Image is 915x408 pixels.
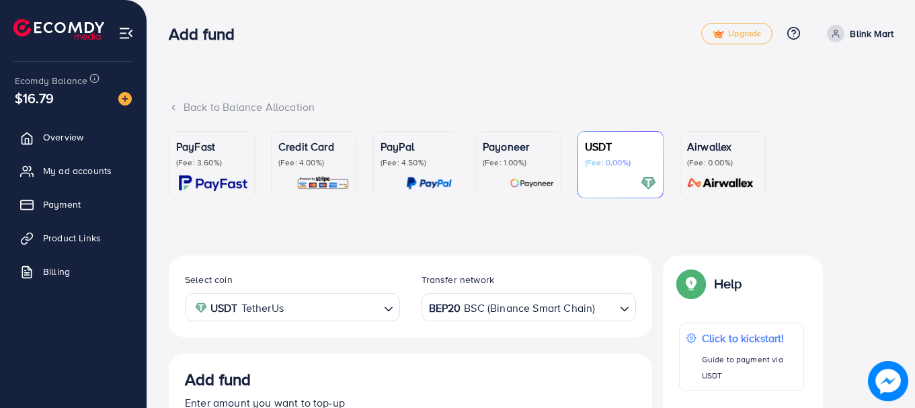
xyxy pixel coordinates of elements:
[687,138,758,155] p: Airwallex
[406,175,452,191] img: card
[585,157,656,168] p: (Fee: 0.00%)
[10,225,136,251] a: Product Links
[118,92,132,106] img: image
[179,175,247,191] img: card
[850,26,893,42] p: Blink Mart
[195,302,207,314] img: coin
[176,138,247,155] p: PayFast
[43,164,112,177] span: My ad accounts
[13,19,104,40] img: logo
[185,370,251,389] h3: Add fund
[483,138,554,155] p: Payoneer
[702,330,797,346] p: Click to kickstart!
[868,361,908,401] img: image
[10,124,136,151] a: Overview
[210,298,238,318] strong: USDT
[596,297,614,318] input: Search for option
[43,231,101,245] span: Product Links
[510,175,554,191] img: card
[43,198,81,211] span: Payment
[714,276,742,292] p: Help
[464,298,595,318] span: BSC (Binance Smart Chain)
[683,175,758,191] img: card
[296,175,350,191] img: card
[701,23,772,44] a: tickUpgrade
[483,157,554,168] p: (Fee: 1.00%)
[822,25,893,42] a: Blink Mart
[43,130,83,144] span: Overview
[422,293,637,321] div: Search for option
[585,138,656,155] p: USDT
[43,265,70,278] span: Billing
[429,298,461,318] strong: BEP20
[185,273,233,286] label: Select coin
[10,191,136,218] a: Payment
[288,297,379,318] input: Search for option
[422,273,495,286] label: Transfer network
[381,138,452,155] p: PayPal
[15,88,54,108] span: $16.79
[687,157,758,168] p: (Fee: 0.00%)
[278,157,350,168] p: (Fee: 4.00%)
[15,74,87,87] span: Ecomdy Balance
[702,352,797,384] p: Guide to payment via USDT
[10,258,136,285] a: Billing
[679,272,703,296] img: Popup guide
[10,157,136,184] a: My ad accounts
[713,29,761,39] span: Upgrade
[185,293,400,321] div: Search for option
[241,298,284,318] span: TetherUs
[278,138,350,155] p: Credit Card
[176,157,247,168] p: (Fee: 3.60%)
[641,175,656,191] img: card
[169,24,245,44] h3: Add fund
[169,99,893,115] div: Back to Balance Allocation
[381,157,452,168] p: (Fee: 4.50%)
[118,26,134,41] img: menu
[713,30,724,39] img: tick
